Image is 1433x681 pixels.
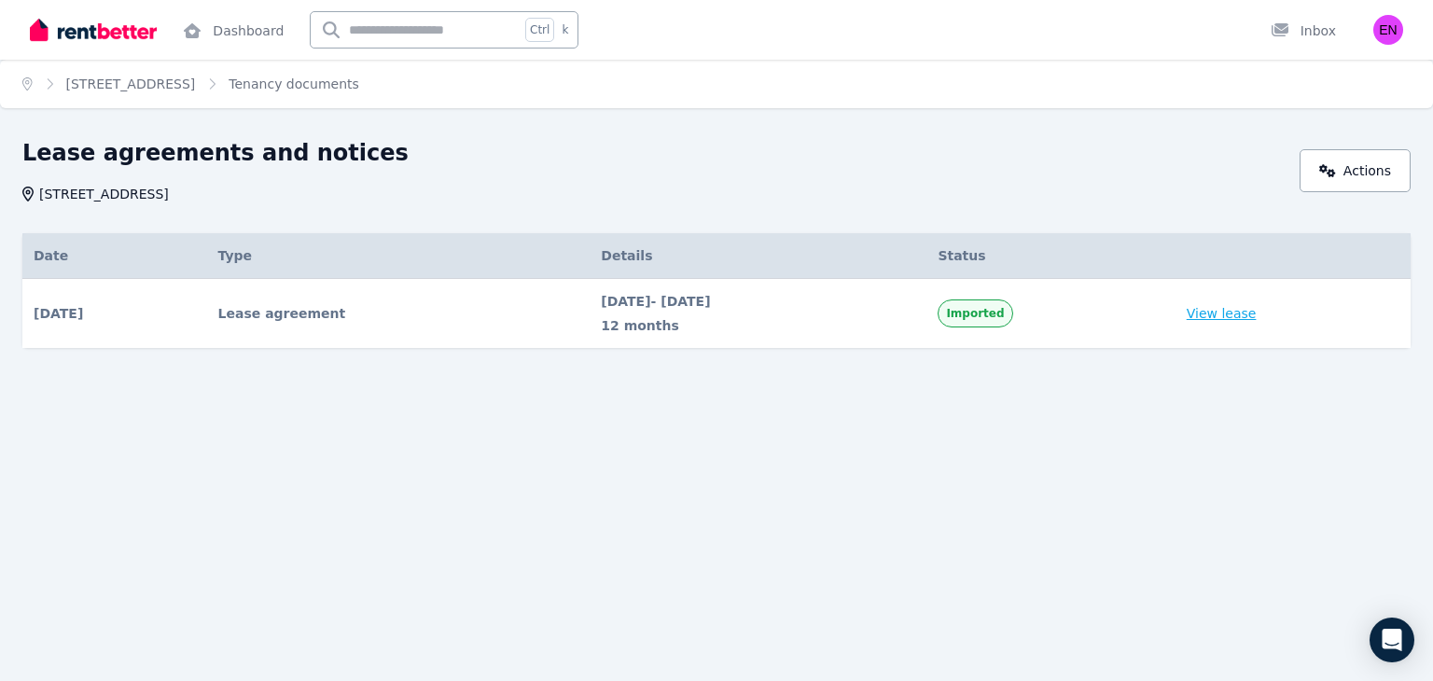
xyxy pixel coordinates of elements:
[946,306,1004,321] span: Imported
[926,233,1175,279] th: Status
[1370,618,1414,662] div: Open Intercom Messenger
[229,75,358,93] span: Tenancy documents
[601,316,915,335] span: 12 months
[1373,15,1403,45] img: Eleanor Noorli
[22,233,207,279] th: Date
[66,76,196,91] a: [STREET_ADDRESS]
[601,292,915,311] span: [DATE] - [DATE]
[525,18,554,42] span: Ctrl
[1271,21,1336,40] div: Inbox
[1300,149,1411,192] a: Actions
[1187,304,1257,323] a: View lease
[207,279,591,349] td: Lease agreement
[590,233,926,279] th: Details
[207,233,591,279] th: Type
[30,16,157,44] img: RentBetter
[22,138,409,168] h1: Lease agreements and notices
[34,304,83,323] span: [DATE]
[39,185,169,203] span: [STREET_ADDRESS]
[562,22,568,37] span: k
